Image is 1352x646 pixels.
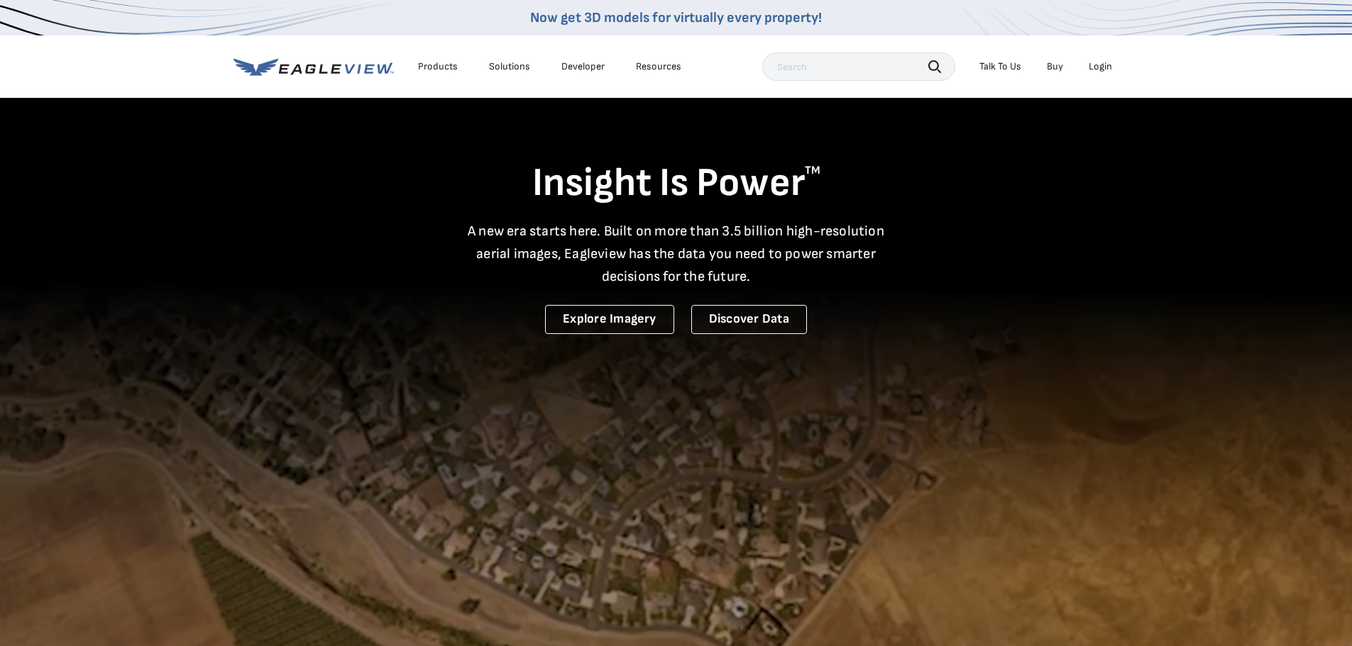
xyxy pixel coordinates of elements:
[979,60,1021,73] div: Talk To Us
[691,305,807,334] a: Discover Data
[459,220,894,288] p: A new era starts here. Built on more than 3.5 billion high-resolution aerial images, Eagleview ha...
[418,60,458,73] div: Products
[233,159,1119,208] h1: Insight Is Power
[762,52,955,81] input: Search
[489,60,530,73] div: Solutions
[805,164,820,177] sup: TM
[636,60,681,73] div: Resources
[561,60,605,73] a: Developer
[1089,60,1112,73] div: Login
[1047,60,1063,73] a: Buy
[530,9,822,26] a: Now get 3D models for virtually every property!
[545,305,674,334] a: Explore Imagery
